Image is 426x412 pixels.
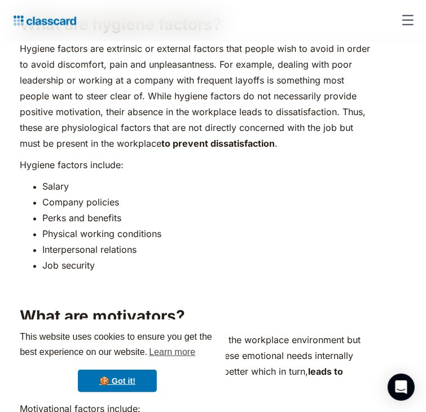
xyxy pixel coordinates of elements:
li: Physical working conditions [43,226,372,242]
li: Salary [43,179,372,195]
p: Hygiene factors are extrinsic or external factors that people wish to avoid in order to avoid dis... [20,41,372,152]
strong: What are motivators? [20,307,186,326]
li: Perks and benefits [43,211,372,226]
div: cookieconsent [9,319,226,403]
li: Company policies [43,195,372,211]
p: ‍ [20,279,372,295]
p: Hygiene factors include: [20,157,372,173]
div: menu [394,7,417,34]
a: learn more about cookies [147,344,197,361]
div: Open Intercom Messenger [388,374,415,401]
a: home [9,12,76,28]
span: This website uses cookies to ensure you get the best experience on our website. [20,330,215,361]
li: Job security [43,258,372,274]
a: dismiss cookie message [78,370,157,392]
li: Interpersonal relations [43,242,372,258]
strong: to prevent dissatisfaction [162,138,275,150]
